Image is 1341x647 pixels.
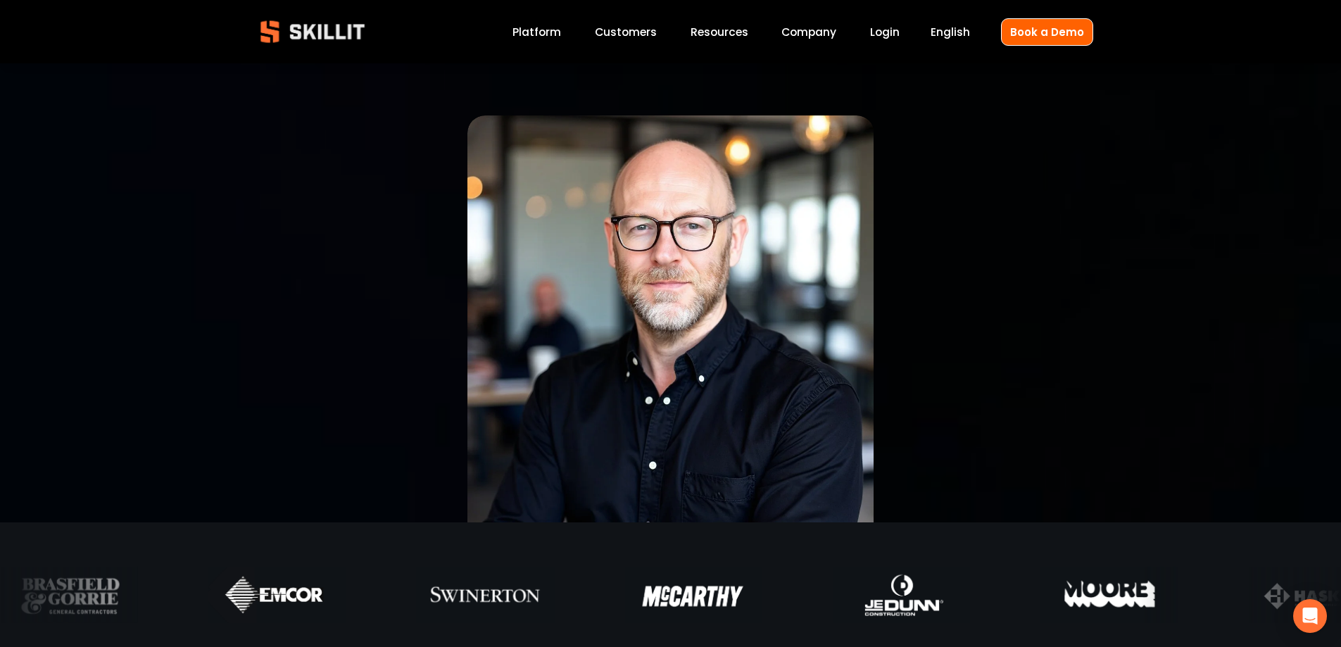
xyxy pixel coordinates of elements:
[512,23,561,42] a: Platform
[1001,18,1093,46] a: Book a Demo
[931,23,970,42] div: language picker
[931,24,970,40] span: English
[691,24,748,40] span: Resources
[248,11,377,53] img: Skillit
[1293,599,1327,633] div: Open Intercom Messenger
[595,23,657,42] a: Customers
[691,23,748,42] a: folder dropdown
[870,23,900,42] a: Login
[781,23,836,42] a: Company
